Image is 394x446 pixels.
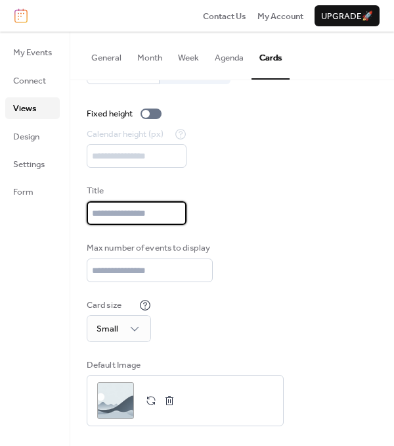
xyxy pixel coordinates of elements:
[13,74,46,87] span: Connect
[5,41,60,62] a: My Events
[321,10,373,23] span: Upgrade 🚀
[5,70,60,91] a: Connect
[14,9,28,23] img: logo
[97,382,134,419] div: ;
[5,97,60,118] a: Views
[13,46,52,59] span: My Events
[170,32,207,78] button: Week
[207,32,252,78] button: Agenda
[87,241,210,255] div: Max number of events to display
[257,10,303,23] span: My Account
[203,9,246,22] a: Contact Us
[5,126,60,147] a: Design
[257,9,303,22] a: My Account
[97,320,118,337] span: Small
[5,181,60,202] a: Form
[87,107,133,120] div: Fixed height
[129,32,170,78] button: Month
[87,184,184,197] div: Title
[83,32,129,78] button: General
[5,153,60,174] a: Settings
[87,359,281,372] div: Default Image
[87,299,137,312] div: Card size
[315,5,380,26] button: Upgrade🚀
[13,102,36,115] span: Views
[13,186,33,199] span: Form
[203,10,246,23] span: Contact Us
[252,32,290,79] button: Cards
[13,130,39,143] span: Design
[13,158,45,171] span: Settings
